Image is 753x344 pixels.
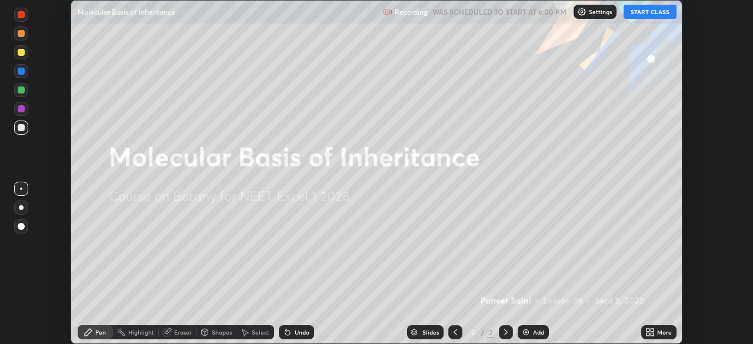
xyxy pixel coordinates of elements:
div: Slides [422,329,439,335]
p: Molecular Basis of Inheritance [78,7,175,16]
div: Undo [295,329,309,335]
button: START CLASS [624,5,677,19]
img: recording.375f2c34.svg [383,7,392,16]
div: Add [533,329,544,335]
div: Shapes [212,329,232,335]
img: class-settings-icons [577,7,587,16]
p: Recording [395,8,428,16]
h5: WAS SCHEDULED TO START AT 6:00 PM [432,6,567,17]
div: 2 [467,329,479,336]
div: Pen [95,329,106,335]
div: Highlight [128,329,154,335]
div: More [657,329,672,335]
div: Eraser [174,329,192,335]
img: add-slide-button [521,328,531,337]
div: Select [252,329,269,335]
div: / [481,329,485,336]
div: 2 [487,327,494,338]
p: Settings [589,9,612,15]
